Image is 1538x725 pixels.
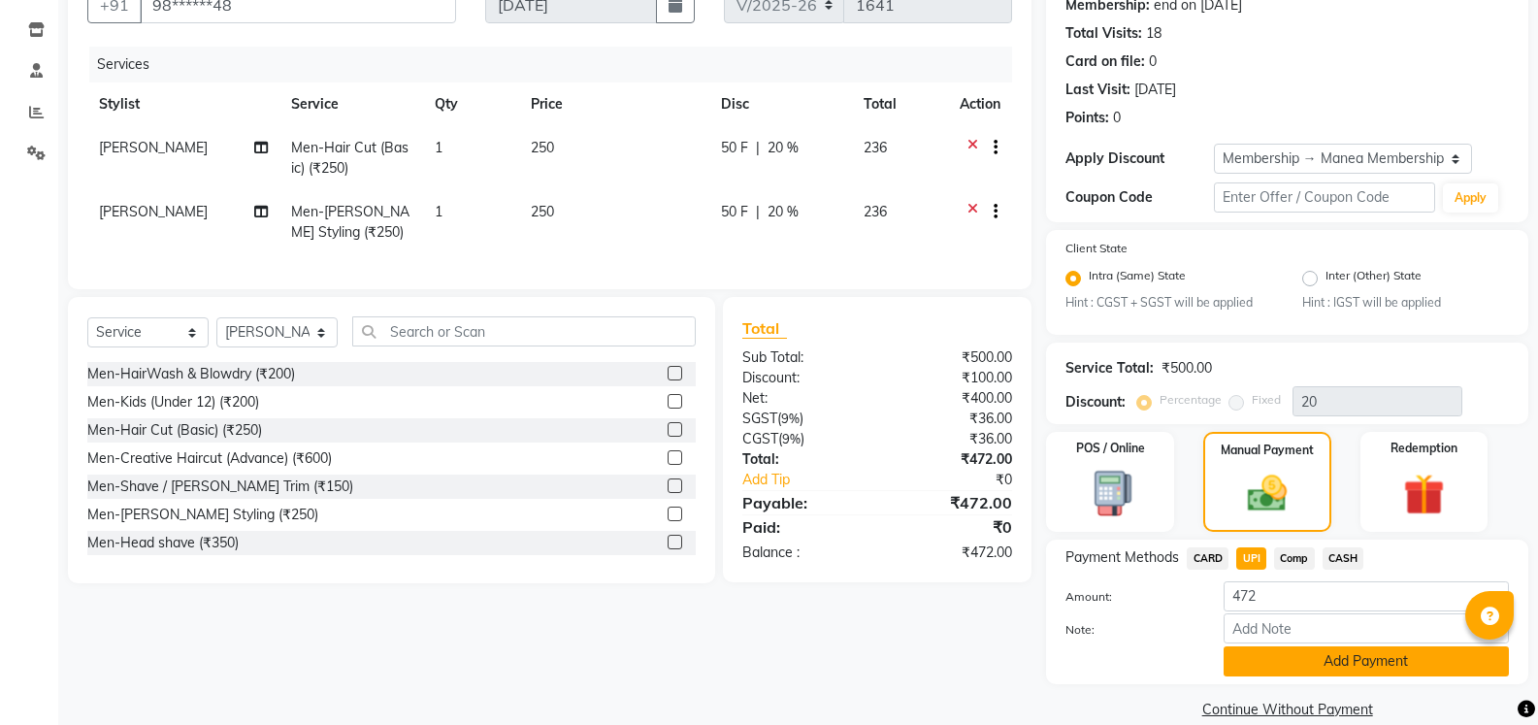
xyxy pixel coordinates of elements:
[877,368,1027,388] div: ₹100.00
[99,203,208,220] span: [PERSON_NAME]
[728,429,877,449] div: ( )
[87,448,332,469] div: Men-Creative Haircut (Advance) (₹600)
[279,82,423,126] th: Service
[781,411,800,426] span: 9%
[1089,267,1186,290] label: Intra (Same) State
[756,202,760,222] span: |
[1076,440,1145,457] label: POS / Online
[1187,547,1228,570] span: CARD
[519,82,709,126] th: Price
[1221,442,1314,459] label: Manual Payment
[87,533,239,553] div: Men-Head shave (₹350)
[1065,80,1130,100] div: Last Visit:
[531,139,554,156] span: 250
[877,449,1027,470] div: ₹472.00
[291,139,409,177] span: Men-Hair Cut (Basic) (₹250)
[1113,108,1121,128] div: 0
[728,368,877,388] div: Discount:
[721,202,748,222] span: 50 F
[728,515,877,539] div: Paid:
[87,477,353,497] div: Men-Shave / [PERSON_NAME] Trim (₹150)
[768,138,799,158] span: 20 %
[1149,51,1157,72] div: 0
[728,409,877,429] div: ( )
[1065,358,1154,379] div: Service Total:
[877,491,1027,514] div: ₹472.00
[87,364,295,384] div: Men-HairWash & Blowdry (₹200)
[423,82,519,126] th: Qty
[728,347,877,368] div: Sub Total:
[531,203,554,220] span: 250
[852,82,948,126] th: Total
[1391,440,1457,457] label: Redemption
[87,420,262,441] div: Men-Hair Cut (Basic) (₹250)
[87,392,259,412] div: Men-Kids (Under 12) (₹200)
[1065,108,1109,128] div: Points:
[1065,392,1126,412] div: Discount:
[1065,148,1213,169] div: Apply Discount
[877,388,1027,409] div: ₹400.00
[742,318,787,339] span: Total
[1134,80,1176,100] div: [DATE]
[435,139,442,156] span: 1
[877,347,1027,368] div: ₹500.00
[728,470,902,490] a: Add Tip
[1224,581,1509,611] input: Amount
[1325,267,1422,290] label: Inter (Other) State
[742,410,777,427] span: SGST
[1224,646,1509,676] button: Add Payment
[728,388,877,409] div: Net:
[1235,471,1299,516] img: _cash.svg
[1146,23,1162,44] div: 18
[864,139,887,156] span: 236
[1065,51,1145,72] div: Card on file:
[782,431,801,446] span: 9%
[291,203,409,241] span: Men-[PERSON_NAME] Styling (₹250)
[902,470,1027,490] div: ₹0
[1050,700,1524,720] a: Continue Without Payment
[1236,547,1266,570] span: UPI
[89,47,1027,82] div: Services
[1065,23,1142,44] div: Total Visits:
[352,316,696,346] input: Search or Scan
[756,138,760,158] span: |
[1160,391,1222,409] label: Percentage
[1065,547,1179,568] span: Payment Methods
[87,82,279,126] th: Stylist
[1391,469,1457,520] img: _gift.svg
[728,491,877,514] div: Payable:
[1214,182,1435,213] input: Enter Offer / Coupon Code
[1274,547,1315,570] span: Comp
[948,82,1012,126] th: Action
[1252,391,1281,409] label: Fixed
[1224,613,1509,643] input: Add Note
[1323,547,1364,570] span: CASH
[1051,588,1208,606] label: Amount:
[721,138,748,158] span: 50 F
[877,543,1027,563] div: ₹472.00
[768,202,799,222] span: 20 %
[1065,240,1128,257] label: Client State
[864,203,887,220] span: 236
[1443,183,1498,213] button: Apply
[99,139,208,156] span: [PERSON_NAME]
[877,409,1027,429] div: ₹36.00
[877,515,1027,539] div: ₹0
[87,505,318,525] div: Men-[PERSON_NAME] Styling (₹250)
[1162,358,1212,379] div: ₹500.00
[728,543,877,563] div: Balance :
[1051,621,1208,639] label: Note:
[435,203,442,220] span: 1
[728,449,877,470] div: Total:
[1065,294,1272,312] small: Hint : CGST + SGST will be applied
[877,429,1027,449] div: ₹36.00
[742,430,778,447] span: CGST
[1302,294,1509,312] small: Hint : IGST will be applied
[709,82,853,126] th: Disc
[1065,187,1213,208] div: Coupon Code
[1077,469,1144,518] img: _pos-terminal.svg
